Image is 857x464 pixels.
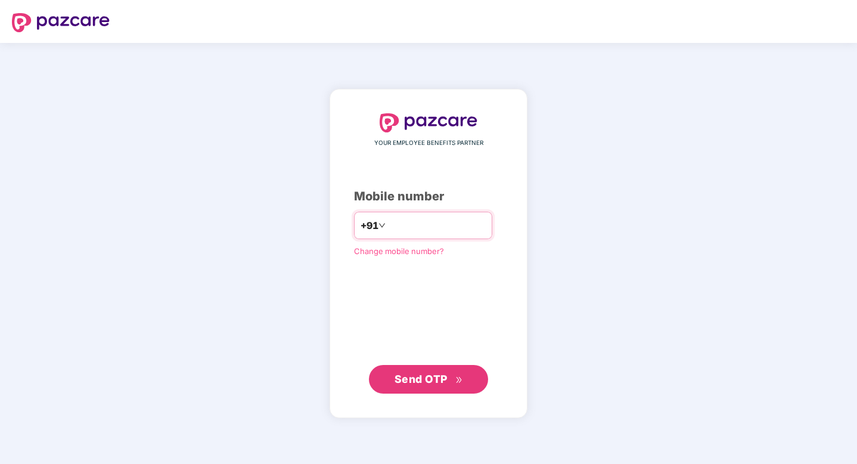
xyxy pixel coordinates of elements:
[378,222,386,229] span: down
[374,138,483,148] span: YOUR EMPLOYEE BENEFITS PARTNER
[380,113,477,132] img: logo
[361,218,378,233] span: +91
[12,13,110,32] img: logo
[395,373,448,385] span: Send OTP
[354,246,444,256] a: Change mobile number?
[455,376,463,384] span: double-right
[354,187,503,206] div: Mobile number
[369,365,488,394] button: Send OTPdouble-right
